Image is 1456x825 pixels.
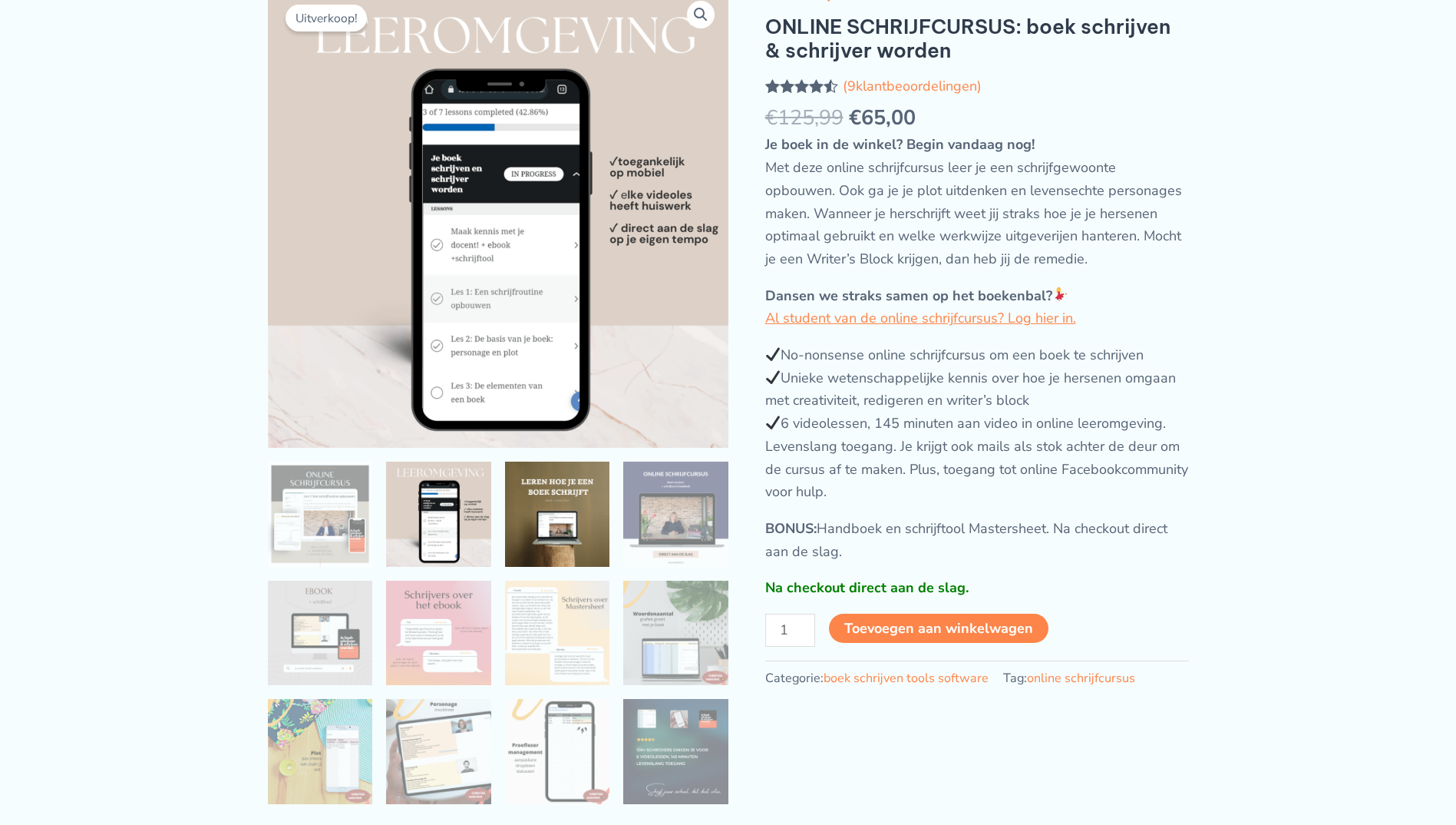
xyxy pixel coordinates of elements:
[623,581,728,686] img: ONLINE SCHRIJFCURSUS: boek schrijven & schrijver worden - Afbeelding 8
[386,581,491,686] img: ONLINE SCHRIJFCURSUS: boek schrijven & schrijver worden - Afbeelding 6
[766,416,780,429] img: ✔️
[765,668,989,691] span: Categorie:
[1053,287,1067,301] img: 💃
[765,15,1189,62] h1: ONLINE SCHRIJFCURSUS: boek schrijven & schrijver worden
[286,5,367,31] span: Uitverkoop!
[765,287,1068,305] strong: Dansen we straks samen op het boekenbal?
[1003,668,1135,691] span: Tag:
[765,104,844,132] bdi: 125,99
[268,699,373,804] img: ONLINE SCHRIJFCURSUS: boek schrijven & schrijver worden - Afbeelding 9
[765,135,1035,154] strong: Je boek in de winkel? Begin vandaag nog!
[847,77,856,95] span: 9
[849,104,861,132] span: €
[623,699,728,804] img: online schrijfcursus ebook en schrijftool recensies schrijvers beginnend schrijfles
[765,309,1076,327] a: Al student van de online schrijfcursus? Log hier in.
[386,699,491,804] img: ONLINE SCHRIJFCURSUS: boek schrijven & schrijver worden - Afbeelding 10
[765,614,815,646] input: Productaantal
[765,79,772,114] span: 9
[766,347,780,361] img: ✔️
[766,370,780,384] img: ✔️
[824,670,989,687] a: boek schrijven tools software
[765,104,778,132] span: €
[765,518,1189,563] p: Handboek en schrijftool Mastersheet. Na checkout direct aan de slag.
[1027,670,1135,687] a: online schrijfcursus
[765,578,969,597] strong: Na checkout direct aan de slag.
[765,79,831,169] span: Gewaardeerd op 5 gebaseerd op klantbeoordelingen
[843,77,982,95] a: (9klantbeoordelingen)
[505,699,610,804] img: ONLINE SCHRIJFCURSUS: boek schrijven & schrijver worden - Afbeelding 11
[505,462,610,567] img: ONLINE SCHRIJFCURSUS: boek schrijven & schrijver worden - Afbeelding 3
[268,462,373,567] img: ONLINE SCHRIJFCURSUS: boek schrijven & schrijver worden
[849,104,916,132] bdi: 65,00
[829,614,1048,643] button: Toevoegen aan winkelwagen
[505,581,610,686] img: ONLINE SCHRIJFCURSUS: boek schrijven & schrijver worden - Afbeelding 7
[386,462,491,567] img: online schrijfcursus boek schrijven creatief schrijfopleiding
[623,462,728,567] img: online schrijfcursus goedkoop schrijven boek schrijf eigen
[268,581,373,686] img: ONLINE SCHRIJFCURSUS: boek schrijven & schrijver worden - Afbeelding 5
[765,519,817,538] strong: BONUS:
[765,134,1189,270] p: Met deze online schrijfcursus leer je een schrijfgewoonte opbouwen. Ook ga je je plot uitdenken e...
[765,344,1189,504] p: No-nonsense online schrijfcursus om een boek te schrijven Unieke wetenschappelijke kennis over ho...
[687,1,715,28] a: Afbeeldinggalerij in volledig scherm bekijken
